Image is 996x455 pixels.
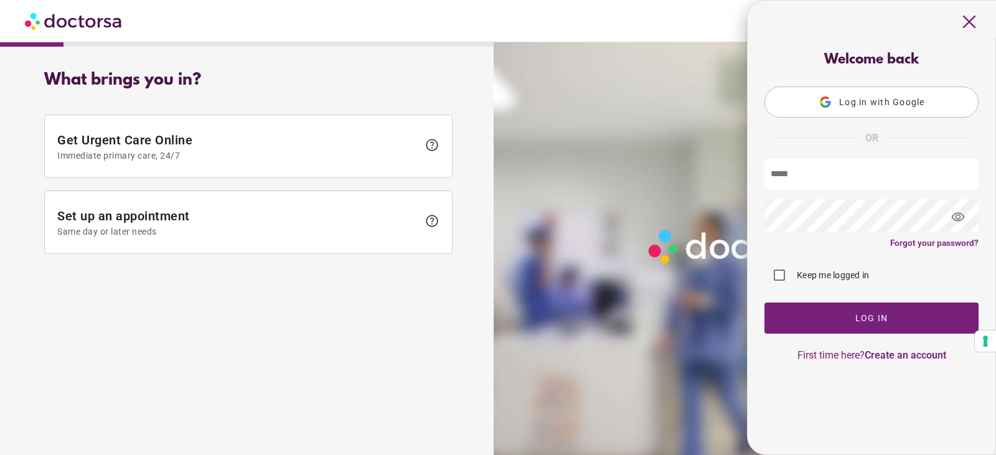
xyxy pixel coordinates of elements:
img: Doctorsa.com [25,7,123,35]
p: First time here? [764,349,979,361]
button: Log in with Google [764,87,979,118]
span: Log In [855,313,888,323]
button: Your consent preferences for tracking technologies [975,331,996,352]
span: close [957,10,981,34]
span: Log in with Google [839,97,925,107]
a: Create an account [865,349,946,361]
span: Immediate primary care, 24/7 [57,151,418,161]
div: What brings you in? [44,71,453,90]
span: Get Urgent Care Online [57,133,418,161]
span: visibility [941,200,975,234]
button: Log In [764,303,979,334]
span: Same day or later needs [57,227,418,237]
span: help [425,138,439,152]
a: Forgot your password? [890,238,979,248]
span: help [425,213,439,228]
img: Logo-Doctorsa-trans-White-partial-flat.png [643,224,842,268]
div: Welcome back [764,52,979,68]
span: Set up an appointment [57,209,418,237]
label: Keep me logged in [794,269,869,281]
span: OR [865,130,878,146]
